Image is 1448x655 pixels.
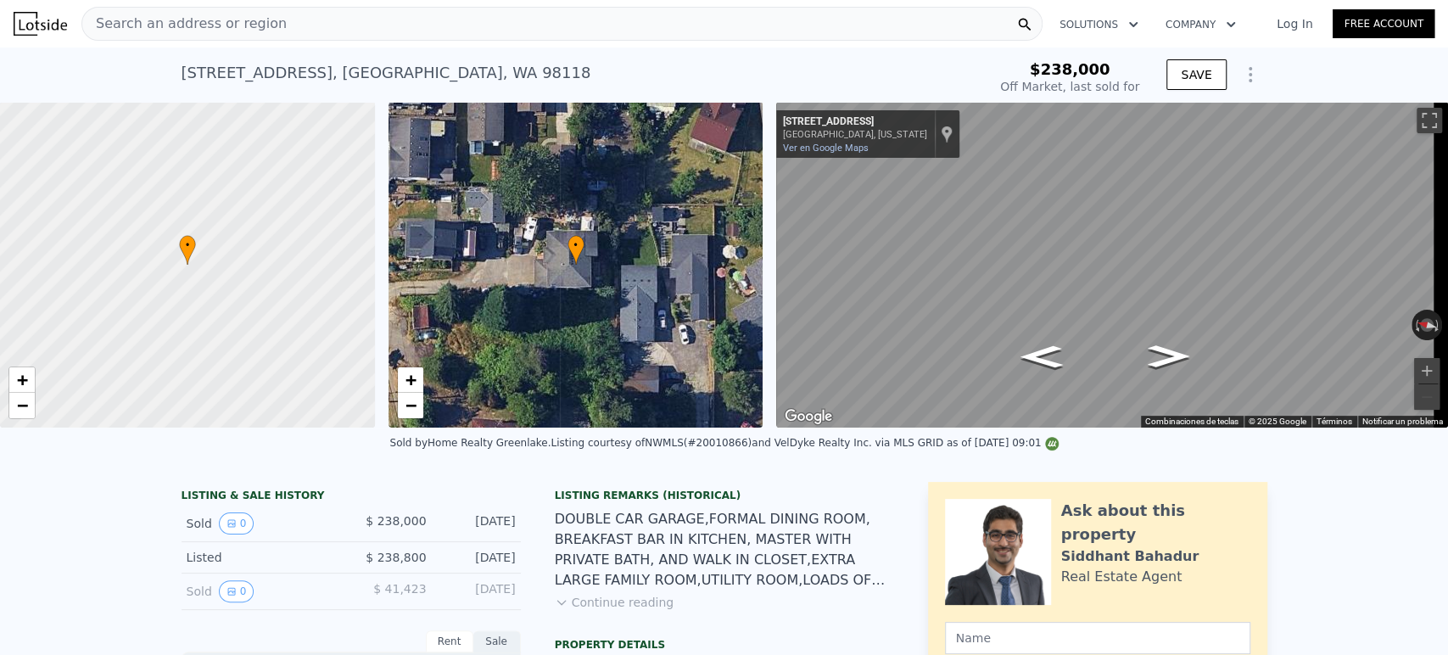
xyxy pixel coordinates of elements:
[373,582,426,596] span: $ 41,423
[555,594,674,611] button: Continue reading
[9,393,35,418] a: Zoom out
[398,367,423,393] a: Zoom in
[405,395,416,416] span: −
[1061,499,1250,546] div: Ask about this property
[783,129,927,140] div: [GEOGRAPHIC_DATA], [US_STATE]
[1417,108,1442,133] button: Cambiar a la vista en pantalla completa
[366,514,426,528] span: $ 238,000
[426,630,473,652] div: Rent
[179,235,196,265] div: •
[1061,567,1182,587] div: Real Estate Agent
[182,61,591,85] div: [STREET_ADDRESS] , [GEOGRAPHIC_DATA] , WA 98118
[1152,9,1250,40] button: Company
[567,235,584,265] div: •
[780,406,836,428] a: Abre esta zona en Google Maps (se abre en una nueva ventana)
[783,115,927,129] div: [STREET_ADDRESS]
[1414,358,1440,383] button: Ampliar
[1002,340,1081,373] path: Ir hacia el norte, Renton Ave S
[398,393,423,418] a: Zoom out
[1249,417,1306,426] span: © 2025 Google
[1145,416,1238,428] button: Combinaciones de teclas
[440,580,516,602] div: [DATE]
[179,238,196,253] span: •
[1434,310,1443,340] button: Girar a la derecha
[555,489,894,502] div: Listing Remarks (Historical)
[1256,15,1333,32] a: Log In
[366,551,426,564] span: $ 238,800
[555,509,894,591] div: DOUBLE CAR GARAGE,FORMAL DINING ROOM, BREAKFAST BAR IN KITCHEN, MASTER WITH PRIVATE BATH, AND WAL...
[17,395,28,416] span: −
[1045,437,1059,451] img: NWMLS Logo
[945,622,1250,654] input: Name
[776,102,1448,428] div: Mapa
[1046,9,1152,40] button: Solutions
[219,512,254,535] button: View historical data
[473,630,521,652] div: Sale
[1233,58,1267,92] button: Show Options
[187,549,338,566] div: Listed
[1000,78,1139,95] div: Off Market, last sold for
[555,638,894,652] div: Property details
[187,580,338,602] div: Sold
[1362,417,1443,426] a: Notificar un problema
[187,512,338,535] div: Sold
[1131,340,1207,372] path: Ir hacia el sur, Renton Ave S
[1317,417,1352,426] a: Términos (se abre en una nueva pestaña)
[219,580,254,602] button: View historical data
[1166,59,1226,90] button: SAVE
[14,12,67,36] img: Lotside
[551,437,1058,449] div: Listing courtesy of NWMLS (#20010866) and VelDyke Realty Inc. via MLS GRID as of [DATE] 09:01
[440,512,516,535] div: [DATE]
[9,367,35,393] a: Zoom in
[1333,9,1434,38] a: Free Account
[780,406,836,428] img: Google
[941,125,953,143] a: Mostrar la ubicación en el mapa
[405,369,416,390] span: +
[1412,310,1421,340] button: Rotar a la izquierda
[182,489,521,506] div: LISTING & SALE HISTORY
[1030,60,1110,78] span: $238,000
[783,143,869,154] a: Ver en Google Maps
[17,369,28,390] span: +
[1411,315,1444,334] button: Restablecer la vista
[1414,384,1440,410] button: Reducir
[1061,546,1199,567] div: Siddhant Bahadur
[440,549,516,566] div: [DATE]
[82,14,287,34] span: Search an address or region
[776,102,1448,428] div: Street View
[567,238,584,253] span: •
[389,437,551,449] div: Sold by Home Realty Greenlake .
